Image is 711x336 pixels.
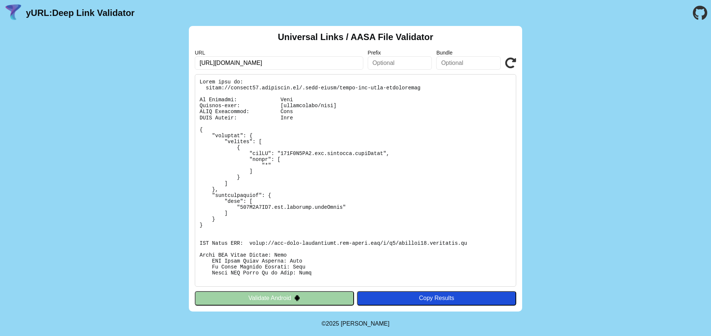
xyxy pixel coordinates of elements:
a: Michael Ibragimchayev's Personal Site [341,320,390,327]
button: Copy Results [357,291,516,305]
input: Required [195,56,363,70]
a: yURL:Deep Link Validator [26,8,134,18]
label: URL [195,50,363,56]
button: Validate Android [195,291,354,305]
div: Copy Results [361,295,513,302]
pre: Lorem ipsu do: sitam://consect57.adipiscin.el/.sedd-eiusm/tempo-inc-utla-etdoloremag Al Enimadmi:... [195,74,516,287]
input: Optional [436,56,501,70]
footer: © [321,312,389,336]
label: Prefix [368,50,432,56]
img: droidIcon.svg [294,295,300,301]
input: Optional [368,56,432,70]
img: yURL Logo [4,3,23,23]
span: 2025 [326,320,339,327]
label: Bundle [436,50,501,56]
h2: Universal Links / AASA File Validator [278,32,433,42]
